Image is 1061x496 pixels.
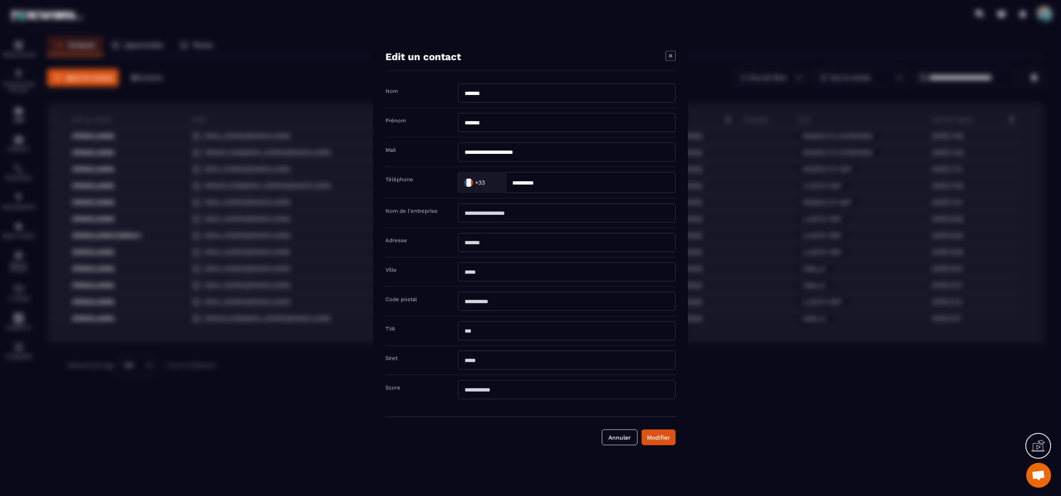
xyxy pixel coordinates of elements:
[475,178,485,187] span: +33
[385,355,397,361] label: Siret
[385,296,417,302] label: Code postal
[460,174,477,191] img: Country Flag
[385,237,407,243] label: Adresse
[487,176,497,189] input: Search for option
[385,51,461,63] h4: Edit un contact
[385,147,396,153] label: Mail
[385,326,395,332] label: TVA
[385,117,406,124] label: Prénom
[385,208,438,214] label: Nom de l'entreprise
[642,430,676,445] button: Modifier
[602,430,637,445] button: Annuler
[385,267,397,273] label: Ville
[1026,463,1051,488] div: Ouvrir le chat
[385,384,400,391] label: Score
[458,172,506,193] div: Search for option
[385,88,398,94] label: Nom
[385,176,413,182] label: Téléphone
